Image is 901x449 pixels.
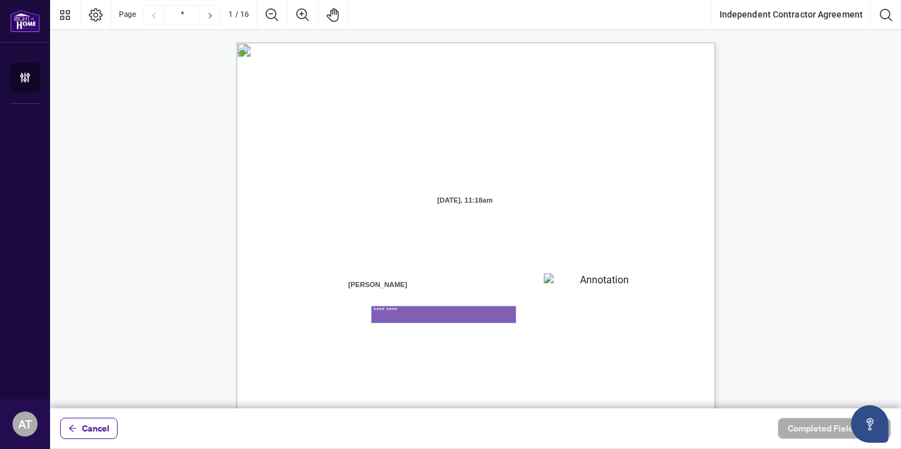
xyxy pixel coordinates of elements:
button: Completed Fields 0 of 1 [778,418,891,439]
button: Open asap [851,405,888,443]
span: Cancel [82,418,109,438]
button: Cancel [60,418,118,439]
img: logo [10,9,40,33]
span: arrow-left [68,424,77,433]
span: AT [18,415,32,433]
